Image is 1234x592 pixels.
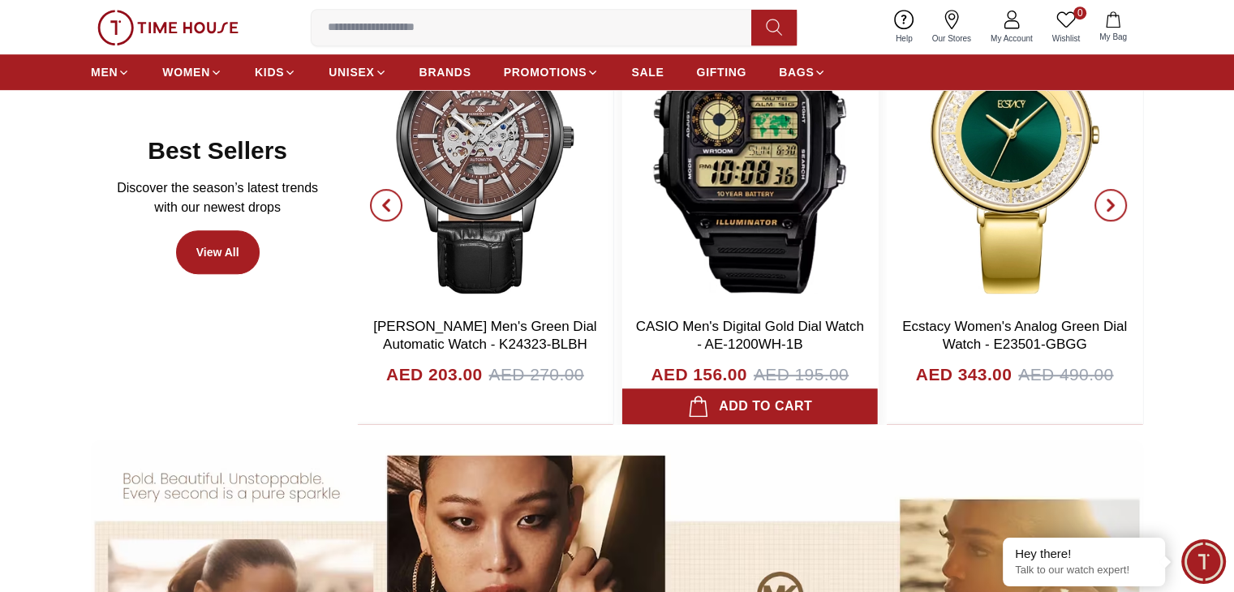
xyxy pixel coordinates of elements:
[631,58,664,87] a: SALE
[651,362,746,388] h4: AED 156.00
[91,58,130,87] a: MEN
[1181,539,1226,584] div: Chat Widget
[373,319,596,352] a: [PERSON_NAME] Men's Green Dial Automatic Watch - K24323-BLBH
[386,362,482,388] h4: AED 203.00
[984,32,1039,45] span: My Account
[622,388,878,424] button: Add to cart
[1073,6,1086,19] span: 0
[91,64,118,80] span: MEN
[916,362,1012,388] h4: AED 343.00
[1046,32,1086,45] span: Wishlist
[687,395,812,418] div: Add to cart
[255,64,284,80] span: KIDS
[329,64,374,80] span: UNISEX
[631,64,664,80] span: SALE
[255,58,296,87] a: KIDS
[922,6,981,48] a: Our Stores
[176,230,260,274] a: View All
[1090,8,1137,46] button: My Bag
[636,319,864,352] a: CASIO Men's Digital Gold Dial Watch - AE-1200WH-1B
[754,362,849,388] span: AED 195.00
[779,64,814,80] span: BAGS
[329,58,386,87] a: UNISEX
[1015,564,1153,577] p: Talk to our watch expert!
[696,64,746,80] span: GIFTING
[1015,546,1153,562] div: Hey there!
[97,10,239,45] img: ...
[419,58,471,87] a: BRANDS
[1043,6,1090,48] a: 0Wishlist
[162,58,222,87] a: WOMEN
[886,6,922,48] a: Help
[162,64,210,80] span: WOMEN
[889,32,919,45] span: Help
[696,58,746,87] a: GIFTING
[104,178,331,217] p: Discover the season’s latest trends with our newest drops
[1018,362,1113,388] span: AED 490.00
[504,64,587,80] span: PROMOTIONS
[148,136,287,165] h2: Best Sellers
[488,362,583,388] span: AED 270.00
[902,319,1127,352] a: Ecstacy Women's Analog Green Dial Watch - E23501-GBGG
[779,58,826,87] a: BAGS
[926,32,978,45] span: Our Stores
[1093,31,1133,43] span: My Bag
[419,64,471,80] span: BRANDS
[504,58,600,87] a: PROMOTIONS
